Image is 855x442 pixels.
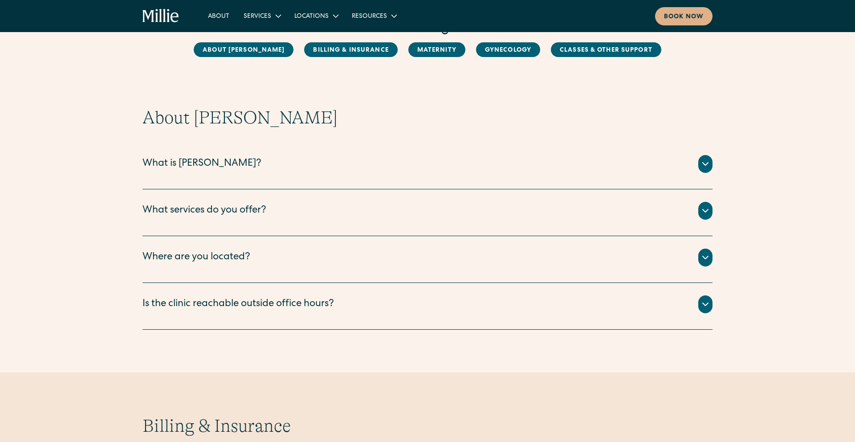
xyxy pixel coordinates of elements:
[304,42,397,57] a: Billing & Insurance
[287,8,345,23] div: Locations
[664,12,704,22] div: Book now
[408,42,465,57] a: MAternity
[142,297,334,312] div: Is the clinic reachable outside office hours?
[236,8,287,23] div: Services
[142,250,250,265] div: Where are you located?
[142,107,712,128] h2: About [PERSON_NAME]
[655,7,712,25] a: Book now
[201,8,236,23] a: About
[142,9,179,23] a: home
[194,42,293,57] a: About [PERSON_NAME]
[352,12,387,21] div: Resources
[476,42,540,57] a: Gynecology
[294,12,329,21] div: Locations
[244,12,271,21] div: Services
[345,8,403,23] div: Resources
[551,42,661,57] a: Classes & Other Support
[142,157,261,172] div: What is [PERSON_NAME]?
[142,204,266,218] div: What services do you offer?
[142,415,712,437] h2: Billing & Insurance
